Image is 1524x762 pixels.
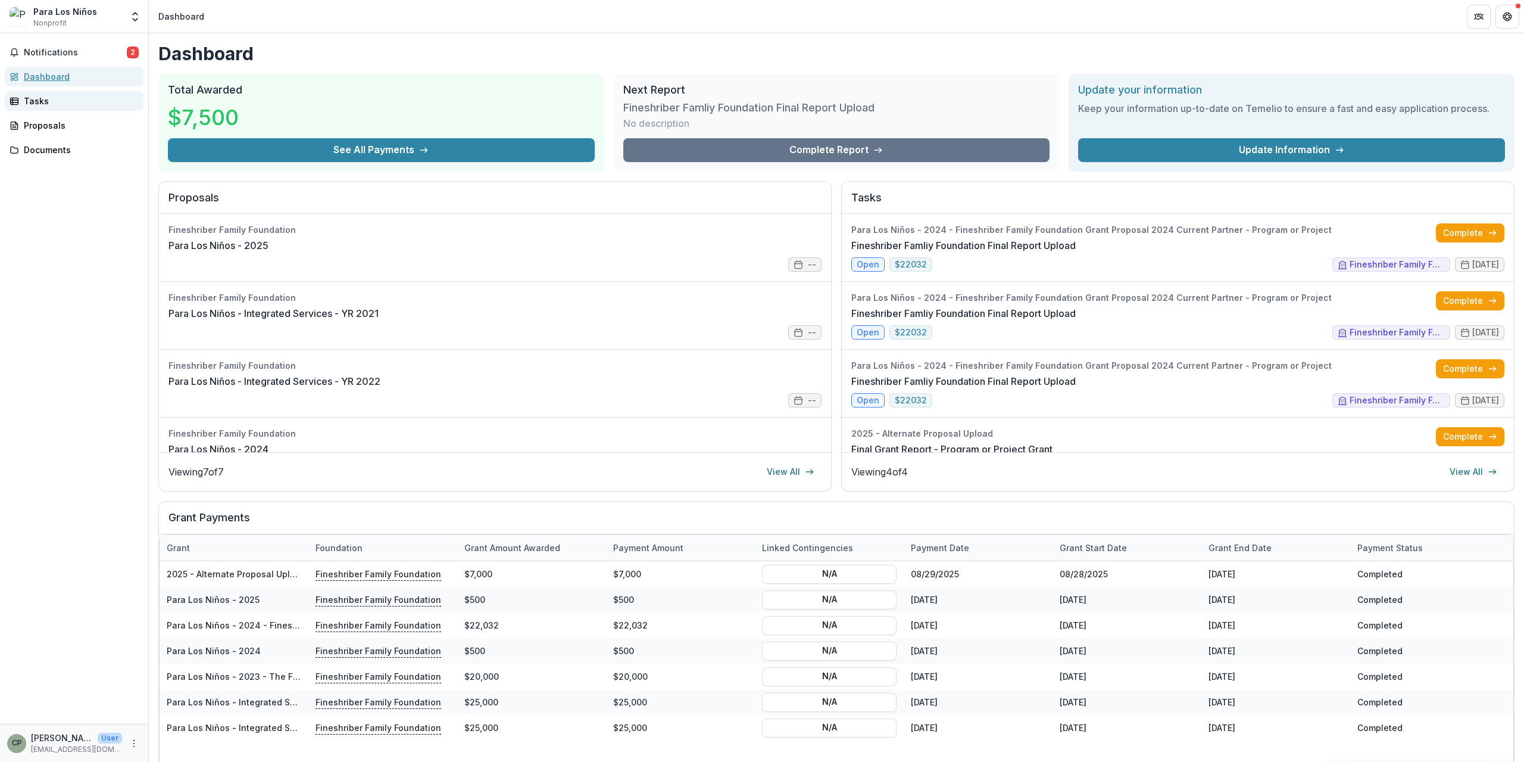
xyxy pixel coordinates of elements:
[1201,535,1350,561] div: Grant end date
[127,5,143,29] button: Open entity switcher
[168,101,257,133] h3: $7,500
[158,10,204,23] div: Dashboard
[760,462,822,481] a: View All
[606,689,755,715] div: $25,000
[33,5,97,18] div: Para Los Niños
[167,671,703,682] a: Para Los Niños - 2023 - The Fineshriber Family Foundation Grant Proposal Current 2023 - Program o...
[1350,535,1499,561] div: Payment status
[904,542,976,554] div: Payment date
[1467,5,1491,29] button: Partners
[457,638,606,664] div: $500
[606,542,691,554] div: Payment Amount
[168,238,268,253] a: Para Los Niños - 2025
[308,535,457,561] div: Foundation
[168,138,595,162] button: See All Payments
[1350,542,1430,554] div: Payment status
[1201,542,1279,554] div: Grant end date
[1201,664,1350,689] div: [DATE]
[623,138,1050,162] a: Complete Report
[168,191,822,214] h2: Proposals
[904,664,1053,689] div: [DATE]
[1436,223,1504,242] a: Complete
[160,535,308,561] div: Grant
[606,535,755,561] div: Payment Amount
[167,646,261,656] a: Para Los Niños - 2024
[1201,638,1350,664] div: [DATE]
[1436,359,1504,378] a: Complete
[1350,561,1499,587] div: Completed
[1053,542,1134,554] div: Grant start date
[1350,587,1499,612] div: Completed
[10,7,29,26] img: Para Los Niños
[1053,612,1201,638] div: [DATE]
[1053,535,1201,561] div: Grant start date
[606,612,755,638] div: $22,032
[1350,638,1499,664] div: Completed
[12,739,22,747] div: Christina Mariscal Pasten
[5,91,143,111] a: Tasks
[5,140,143,160] a: Documents
[1201,587,1350,612] div: [DATE]
[457,587,606,612] div: $500
[24,48,127,58] span: Notifications
[167,569,306,579] a: 2025 - Alternate Proposal Upload
[5,67,143,86] a: Dashboard
[457,535,606,561] div: Grant amount awarded
[1201,689,1350,715] div: [DATE]
[24,95,134,107] div: Tasks
[1053,689,1201,715] div: [DATE]
[1201,612,1350,638] div: [DATE]
[457,689,606,715] div: $25,000
[1078,138,1505,162] a: Update Information
[755,535,904,561] div: Linked Contingencies
[31,732,93,744] p: [PERSON_NAME] [PERSON_NAME]
[623,101,875,114] h3: Fineshriber Famliy Foundation Final Report Upload
[1053,664,1201,689] div: [DATE]
[851,306,1076,321] a: Fineshriber Famliy Foundation Final Report Upload
[168,306,379,321] a: Para Los Niños - Integrated Services - YR 2021
[167,595,260,605] a: Para Los Niños - 2025
[904,535,1053,561] div: Payment date
[33,18,67,29] span: Nonprofit
[904,612,1053,638] div: [DATE]
[762,564,897,583] button: N/A
[606,587,755,612] div: $500
[904,638,1053,664] div: [DATE]
[904,587,1053,612] div: [DATE]
[762,641,897,660] button: N/A
[168,511,1504,534] h2: Grant Payments
[1495,5,1519,29] button: Get Help
[154,8,209,25] nav: breadcrumb
[1078,83,1505,97] h2: Update your information
[1053,587,1201,612] div: [DATE]
[168,374,380,388] a: Para Los Niños - Integrated Services - YR 2022
[1201,715,1350,741] div: [DATE]
[623,83,1050,97] h2: Next Report
[167,620,636,630] a: Para Los Niños - 2024 - Fineshriber Family Foundation Grant Proposal 2024 Current Partner - Progr...
[160,542,197,554] div: Grant
[606,638,755,664] div: $500
[762,615,897,635] button: N/A
[851,191,1504,214] h2: Tasks
[158,43,1514,64] h1: Dashboard
[762,718,897,737] button: N/A
[457,715,606,741] div: $25,000
[127,46,139,58] span: 2
[24,119,134,132] div: Proposals
[623,116,689,130] p: No description
[762,667,897,686] button: N/A
[1350,664,1499,689] div: Completed
[168,83,595,97] h2: Total Awarded
[851,238,1076,253] a: Fineshriber Famliy Foundation Final Report Upload
[316,644,441,657] p: Fineshriber Family Foundation
[98,733,122,744] p: User
[316,567,441,580] p: Fineshriber Family Foundation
